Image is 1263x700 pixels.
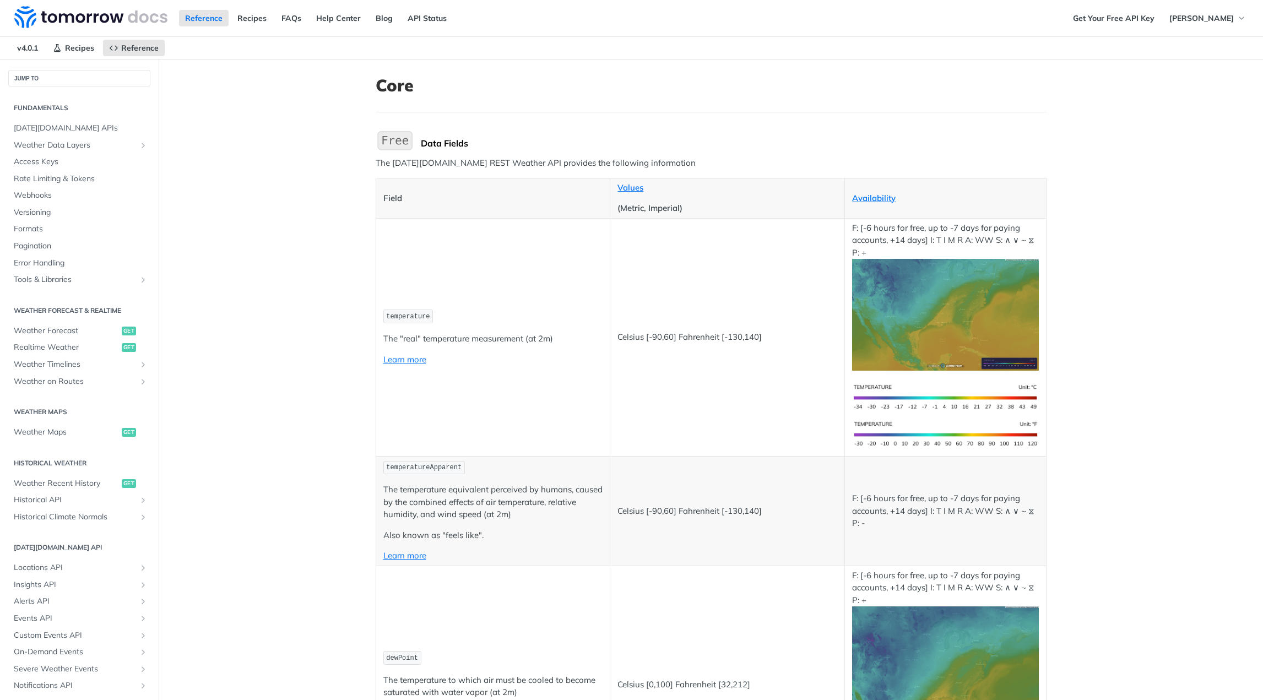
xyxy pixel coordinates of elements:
[122,479,136,488] span: get
[139,681,148,690] button: Show subpages for Notifications API
[47,40,100,56] a: Recipes
[617,202,837,215] p: (Metric, Imperial)
[14,647,136,658] span: On-Demand Events
[139,631,148,640] button: Show subpages for Custom Events API
[383,333,603,345] p: The "real" temperature measurement (at 2m)
[383,484,603,521] p: The temperature equivalent perceived by humans, caused by the combined effects of air temperature...
[14,579,136,590] span: Insights API
[370,10,399,26] a: Blog
[383,310,433,323] code: temperature
[8,339,150,356] a: Realtime Weatherget
[383,529,603,542] p: Also known as "feels like".
[65,43,94,53] span: Recipes
[139,614,148,623] button: Show subpages for Events API
[852,222,1038,371] p: F: [-6 hours for free, up to -7 days for paying accounts, +14 days] I: T I M R A: WW S: ∧ ∨ ~ ⧖ P: +
[8,677,150,694] a: Notifications APIShow subpages for Notifications API
[310,10,367,26] a: Help Center
[139,563,148,572] button: Show subpages for Locations API
[383,674,603,699] p: The temperature to which air must be cooled to become saturated with water vapor (at 2m)
[852,656,1038,667] span: Expand image
[8,373,150,390] a: Weather on RoutesShow subpages for Weather on Routes
[14,562,136,573] span: Locations API
[8,238,150,254] a: Pagination
[8,171,150,187] a: Rate Limiting & Tokens
[8,204,150,221] a: Versioning
[231,10,273,26] a: Recipes
[8,356,150,373] a: Weather TimelinesShow subpages for Weather Timelines
[617,182,643,193] a: Values
[11,40,44,56] span: v4.0.1
[14,173,148,185] span: Rate Limiting & Tokens
[1067,10,1161,26] a: Get Your Free API Key
[122,428,136,437] span: get
[14,156,148,167] span: Access Keys
[14,258,148,269] span: Error Handling
[8,644,150,660] a: On-Demand EventsShow subpages for On-Demand Events
[14,274,136,285] span: Tools & Libraries
[852,193,896,203] a: Availability
[383,651,421,665] code: dewPoint
[617,331,837,344] p: Celsius [-90,60] Fahrenheit [-130,140]
[139,141,148,150] button: Show subpages for Weather Data Layers
[122,327,136,335] span: get
[139,496,148,504] button: Show subpages for Historical API
[383,192,603,205] p: Field
[139,580,148,589] button: Show subpages for Insights API
[122,343,136,352] span: get
[8,154,150,170] a: Access Keys
[14,512,136,523] span: Historical Climate Normals
[8,661,150,677] a: Severe Weather EventsShow subpages for Severe Weather Events
[14,596,136,607] span: Alerts API
[139,275,148,284] button: Show subpages for Tools & Libraries
[8,610,150,627] a: Events APIShow subpages for Events API
[8,221,150,237] a: Formats
[8,272,150,288] a: Tools & LibrariesShow subpages for Tools & Libraries
[14,376,136,387] span: Weather on Routes
[14,6,167,28] img: Tomorrow.io Weather API Docs
[139,665,148,674] button: Show subpages for Severe Weather Events
[8,627,150,644] a: Custom Events APIShow subpages for Custom Events API
[139,648,148,656] button: Show subpages for On-Demand Events
[8,475,150,492] a: Weather Recent Historyget
[14,325,119,337] span: Weather Forecast
[8,137,150,154] a: Weather Data LayersShow subpages for Weather Data Layers
[852,492,1038,530] p: F: [-6 hours for free, up to -7 days for paying accounts, +14 days] I: T I M R A: WW S: ∧ ∨ ~ ⧖ P: -
[139,597,148,606] button: Show subpages for Alerts API
[421,138,1047,149] div: Data Fields
[8,103,150,113] h2: Fundamentals
[852,391,1038,401] span: Expand image
[139,377,148,386] button: Show subpages for Weather on Routes
[14,613,136,624] span: Events API
[8,458,150,468] h2: Historical Weather
[617,505,837,518] p: Celsius [-90,60] Fahrenheit [-130,140]
[14,495,136,506] span: Historical API
[402,10,453,26] a: API Status
[8,306,150,316] h2: Weather Forecast & realtime
[383,354,426,365] a: Learn more
[852,309,1038,319] span: Expand image
[8,424,150,441] a: Weather Mapsget
[14,630,136,641] span: Custom Events API
[617,679,837,691] p: Celsius [0,100] Fahrenheit [32,212]
[8,560,150,576] a: Locations APIShow subpages for Locations API
[8,509,150,525] a: Historical Climate NormalsShow subpages for Historical Climate Normals
[1169,13,1234,23] span: [PERSON_NAME]
[8,492,150,508] a: Historical APIShow subpages for Historical API
[8,542,150,552] h2: [DATE][DOMAIN_NAME] API
[179,10,229,26] a: Reference
[14,664,136,675] span: Severe Weather Events
[14,140,136,151] span: Weather Data Layers
[376,157,1047,170] p: The [DATE][DOMAIN_NAME] REST Weather API provides the following information
[14,359,136,370] span: Weather Timelines
[376,75,1047,95] h1: Core
[121,43,159,53] span: Reference
[14,427,119,438] span: Weather Maps
[275,10,307,26] a: FAQs
[139,360,148,369] button: Show subpages for Weather Timelines
[14,207,148,218] span: Versioning
[1163,10,1252,26] button: [PERSON_NAME]
[14,680,136,691] span: Notifications API
[8,70,150,86] button: JUMP TO
[103,40,165,56] a: Reference
[8,407,150,417] h2: Weather Maps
